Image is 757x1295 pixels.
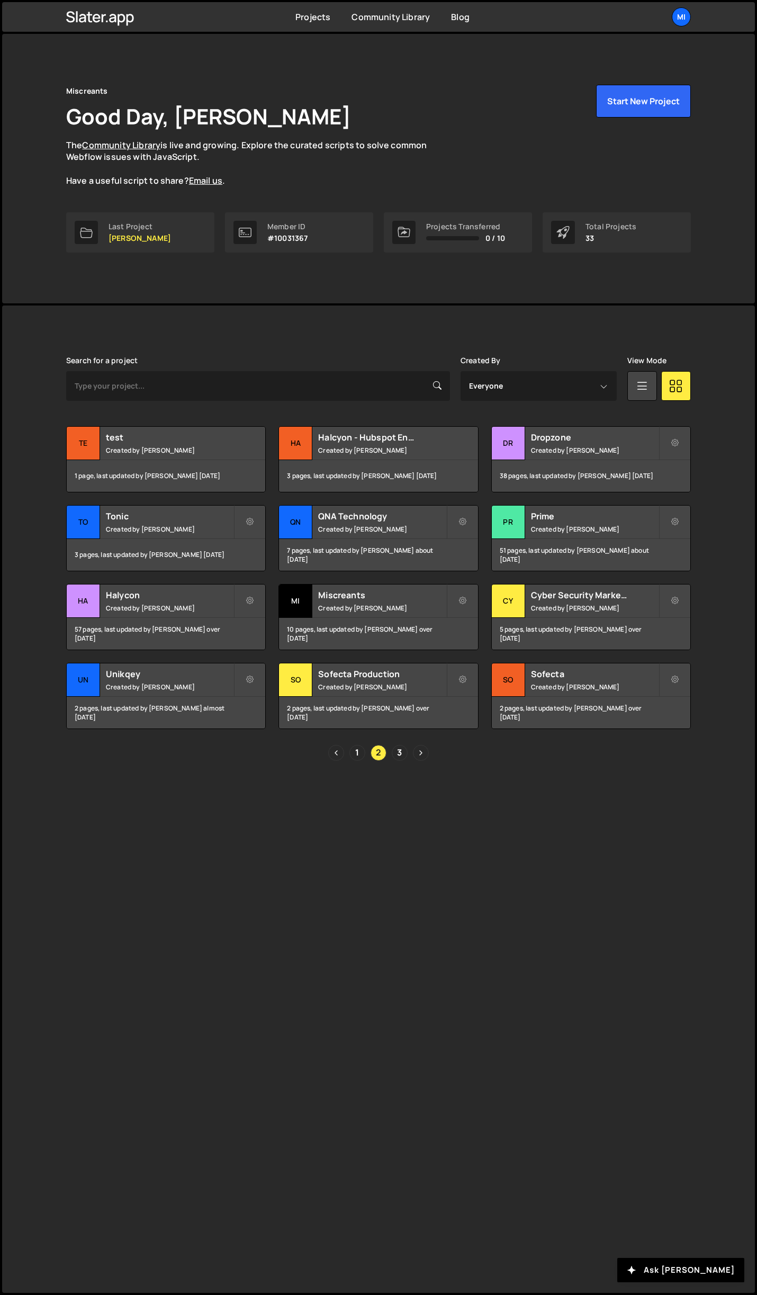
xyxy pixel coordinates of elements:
a: Email us [189,175,222,186]
a: So Sofecta Created by [PERSON_NAME] 2 pages, last updated by [PERSON_NAME] over [DATE] [491,663,691,729]
div: 57 pages, last updated by [PERSON_NAME] over [DATE] [67,618,265,650]
small: Created by [PERSON_NAME] [106,525,233,534]
div: So [492,663,525,697]
a: Next page [413,745,429,761]
div: So [279,663,312,697]
div: Pagination [66,745,691,761]
span: 0 / 10 [485,234,505,242]
small: Created by [PERSON_NAME] [318,682,446,691]
div: 2 pages, last updated by [PERSON_NAME] over [DATE] [279,697,477,729]
small: Created by [PERSON_NAME] [531,446,659,455]
div: 51 pages, last updated by [PERSON_NAME] about [DATE] [492,539,690,571]
div: 3 pages, last updated by [PERSON_NAME] [DATE] [67,539,265,571]
small: Created by [PERSON_NAME] [318,525,446,534]
div: 7 pages, last updated by [PERSON_NAME] about [DATE] [279,539,477,571]
h2: Dropzone [531,431,659,443]
a: To Tonic Created by [PERSON_NAME] 3 pages, last updated by [PERSON_NAME] [DATE] [66,505,266,571]
div: Un [67,663,100,697]
p: The is live and growing. Explore the curated scripts to solve common Webflow issues with JavaScri... [66,139,447,187]
div: Member ID [267,222,308,231]
a: Page 3 [392,745,408,761]
h2: QNA Technology [318,510,446,522]
h1: Good Day, [PERSON_NAME] [66,102,351,131]
div: 10 pages, last updated by [PERSON_NAME] over [DATE] [279,618,477,650]
h2: Tonic [106,510,233,522]
small: Created by [PERSON_NAME] [106,446,233,455]
h2: Sofecta [531,668,659,680]
a: QN QNA Technology Created by [PERSON_NAME] 7 pages, last updated by [PERSON_NAME] about [DATE] [278,505,478,571]
a: te test Created by [PERSON_NAME] 1 page, last updated by [PERSON_NAME] [DATE] [66,426,266,492]
h2: Prime [531,510,659,522]
div: Pr [492,506,525,539]
button: Start New Project [596,85,691,118]
a: Page 1 [349,745,365,761]
a: Community Library [82,139,160,151]
a: Last Project [PERSON_NAME] [66,212,214,253]
div: Projects Transferred [426,222,505,231]
small: Created by [PERSON_NAME] [531,525,659,534]
input: Type your project... [66,371,450,401]
small: Created by [PERSON_NAME] [531,682,659,691]
div: Cy [492,584,525,618]
h2: Halycon [106,589,233,601]
div: Total Projects [585,222,636,231]
p: [PERSON_NAME] [109,234,171,242]
small: Created by [PERSON_NAME] [318,604,446,613]
div: 38 pages, last updated by [PERSON_NAME] [DATE] [492,460,690,492]
a: Ha Halcyon - Hubspot Enhanced Connections Created by [PERSON_NAME] 3 pages, last updated by [PERS... [278,426,478,492]
div: Ha [279,427,312,460]
a: Community Library [352,11,430,23]
a: Ha Halycon Created by [PERSON_NAME] 57 pages, last updated by [PERSON_NAME] over [DATE] [66,584,266,650]
label: Search for a project [66,356,138,365]
div: 2 pages, last updated by [PERSON_NAME] almost [DATE] [67,697,265,729]
div: 3 pages, last updated by [PERSON_NAME] [DATE] [279,460,477,492]
small: Created by [PERSON_NAME] [531,604,659,613]
div: te [67,427,100,460]
div: 2 pages, last updated by [PERSON_NAME] over [DATE] [492,697,690,729]
h2: Unikqey [106,668,233,680]
div: 5 pages, last updated by [PERSON_NAME] over [DATE] [492,618,690,650]
small: Created by [PERSON_NAME] [318,446,446,455]
a: Blog [451,11,470,23]
h2: Cyber Security Marketing [531,589,659,601]
div: Mi [279,584,312,618]
p: 33 [585,234,636,242]
label: View Mode [627,356,666,365]
small: Created by [PERSON_NAME] [106,604,233,613]
a: Dr Dropzone Created by [PERSON_NAME] 38 pages, last updated by [PERSON_NAME] [DATE] [491,426,691,492]
div: To [67,506,100,539]
a: Pr Prime Created by [PERSON_NAME] 51 pages, last updated by [PERSON_NAME] about [DATE] [491,505,691,571]
p: #10031367 [267,234,308,242]
a: Un Unikqey Created by [PERSON_NAME] 2 pages, last updated by [PERSON_NAME] almost [DATE] [66,663,266,729]
h2: Sofecta Production [318,668,446,680]
div: 1 page, last updated by [PERSON_NAME] [DATE] [67,460,265,492]
h2: Miscreants [318,589,446,601]
a: Cy Cyber Security Marketing Created by [PERSON_NAME] 5 pages, last updated by [PERSON_NAME] over ... [491,584,691,650]
button: Ask [PERSON_NAME] [617,1258,744,1282]
h2: Halcyon - Hubspot Enhanced Connections [318,431,446,443]
div: Ha [67,584,100,618]
a: Mi Miscreants Created by [PERSON_NAME] 10 pages, last updated by [PERSON_NAME] over [DATE] [278,584,478,650]
a: So Sofecta Production Created by [PERSON_NAME] 2 pages, last updated by [PERSON_NAME] over [DATE] [278,663,478,729]
h2: test [106,431,233,443]
a: Mi [672,7,691,26]
div: Dr [492,427,525,460]
a: Projects [295,11,330,23]
div: Miscreants [66,85,108,97]
div: Last Project [109,222,171,231]
small: Created by [PERSON_NAME] [106,682,233,691]
div: QN [279,506,312,539]
label: Created By [461,356,501,365]
a: Previous page [328,745,344,761]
